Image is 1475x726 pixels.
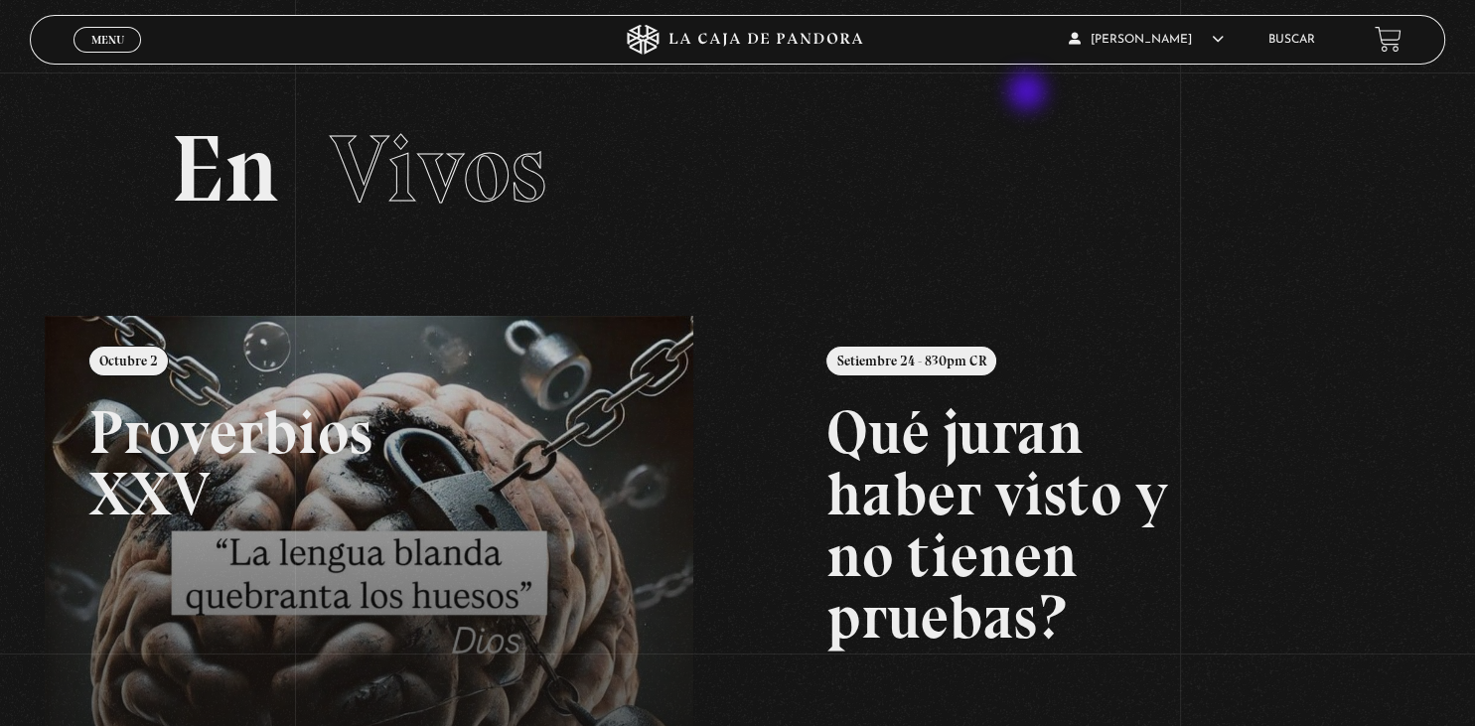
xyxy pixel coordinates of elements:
span: [PERSON_NAME] [1069,34,1224,46]
a: View your shopping cart [1375,26,1401,53]
span: Cerrar [84,50,131,64]
span: Menu [91,34,124,46]
span: Vivos [330,112,546,225]
a: Buscar [1268,34,1315,46]
h2: En [171,122,1304,217]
